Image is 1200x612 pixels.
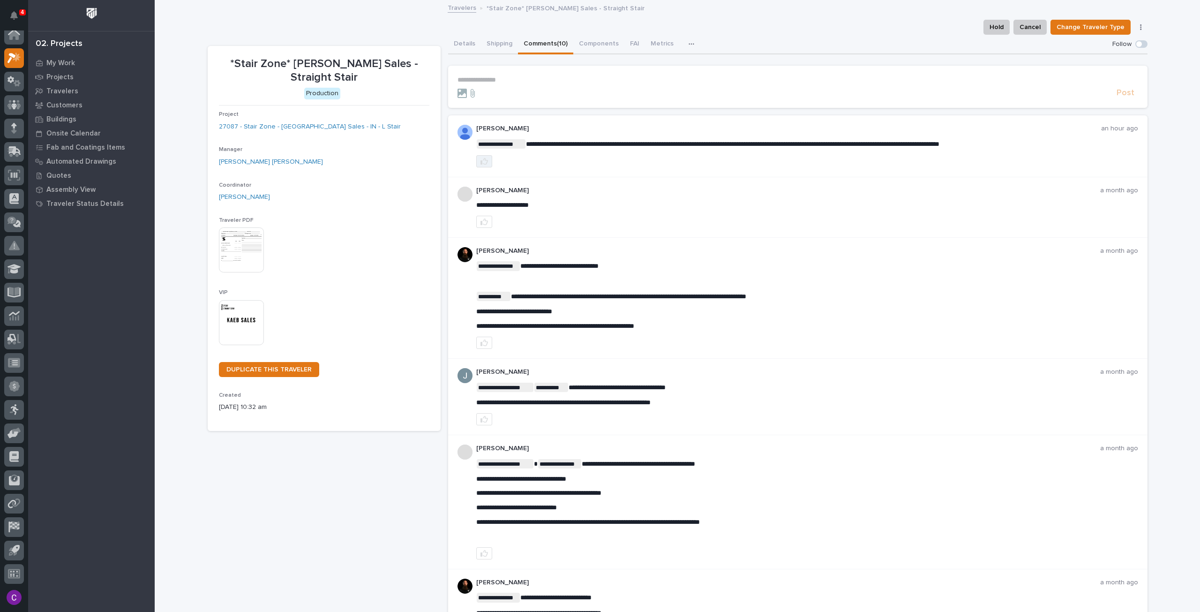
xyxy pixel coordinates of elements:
p: Assembly View [46,186,96,194]
a: Customers [28,98,155,112]
a: Traveler Status Details [28,196,155,211]
p: Follow [1112,40,1132,48]
p: an hour ago [1101,125,1138,133]
p: a month ago [1100,247,1138,255]
button: like this post [476,216,492,228]
p: Traveler Status Details [46,200,124,208]
img: zmKUmRVDQjmBLfnAs97p [457,579,472,594]
a: Travelers [28,84,155,98]
span: Manager [219,147,242,152]
a: Travelers [448,2,476,13]
button: users-avatar [4,588,24,607]
img: zmKUmRVDQjmBLfnAs97p [457,247,472,262]
p: [PERSON_NAME] [476,247,1100,255]
button: like this post [476,337,492,349]
p: a month ago [1100,187,1138,195]
span: Hold [990,22,1004,33]
p: [PERSON_NAME] [476,445,1100,453]
button: Notifications [4,6,24,25]
img: AOh14GjpcA6ydKGAvwfezp8OhN30Q3_1BHk5lQOeczEvCIoEuGETHm2tT-JUDAHyqffuBe4ae2BInEDZwLlH3tcCd_oYlV_i4... [457,125,472,140]
p: Quotes [46,172,71,180]
a: Automated Drawings [28,154,155,168]
button: FAI [624,35,645,54]
button: like this post [476,413,492,425]
a: Assembly View [28,182,155,196]
a: Projects [28,70,155,84]
button: Comments (10) [518,35,573,54]
span: VIP [219,290,228,295]
p: My Work [46,59,75,68]
p: *Stair Zone* [PERSON_NAME] Sales - Straight Stair [219,57,429,84]
span: Traveler PDF [219,218,254,223]
a: My Work [28,56,155,70]
p: Projects [46,73,74,82]
img: Workspace Logo [83,5,100,22]
button: Change Traveler Type [1050,20,1131,35]
a: Onsite Calendar [28,126,155,140]
span: DUPLICATE THIS TRAVELER [226,366,312,373]
span: Created [219,393,241,398]
a: [PERSON_NAME] [219,192,270,202]
span: Coordinator [219,182,251,188]
p: Automated Drawings [46,158,116,166]
span: Change Traveler Type [1057,22,1125,33]
button: Post [1113,88,1138,98]
p: [PERSON_NAME] [476,579,1100,587]
p: a month ago [1100,368,1138,376]
img: ACg8ocIJHU6JEmo4GV-3KL6HuSvSpWhSGqG5DdxF6tKpN6m2=s96-c [457,368,472,383]
p: a month ago [1100,579,1138,587]
button: like this post [476,155,492,167]
p: a month ago [1100,445,1138,453]
button: Metrics [645,35,679,54]
div: 02. Projects [36,39,82,49]
p: [PERSON_NAME] [476,187,1100,195]
span: Post [1117,88,1134,98]
a: [PERSON_NAME] [PERSON_NAME] [219,157,323,167]
div: Production [304,88,340,99]
p: [PERSON_NAME] [476,125,1101,133]
p: Travelers [46,87,78,96]
button: Cancel [1013,20,1047,35]
p: Fab and Coatings Items [46,144,125,152]
p: *Stair Zone* [PERSON_NAME] Sales - Straight Stair [487,2,645,13]
a: DUPLICATE THIS TRAVELER [219,362,319,377]
a: Quotes [28,168,155,182]
button: Hold [983,20,1010,35]
div: Notifications4 [12,11,24,26]
button: like this post [476,547,492,559]
p: 4 [21,9,24,15]
a: Fab and Coatings Items [28,140,155,154]
button: Components [573,35,624,54]
a: Buildings [28,112,155,126]
p: Buildings [46,115,76,124]
span: Project [219,112,239,117]
p: Customers [46,101,82,110]
p: [PERSON_NAME] [476,368,1100,376]
p: Onsite Calendar [46,129,101,138]
button: Details [448,35,481,54]
a: 27087 - Stair Zone - [GEOGRAPHIC_DATA] Sales - IN - L Stair [219,122,401,132]
button: Shipping [481,35,518,54]
p: [DATE] 10:32 am [219,402,429,412]
span: Cancel [1020,22,1041,33]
